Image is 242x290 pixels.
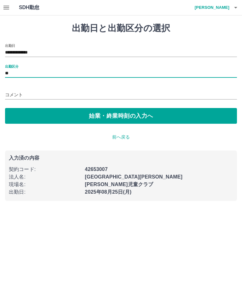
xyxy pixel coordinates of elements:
b: 2025年08月25日(月) [85,189,131,195]
b: [GEOGRAPHIC_DATA][PERSON_NAME] [85,174,182,179]
b: [PERSON_NAME]児童クラブ [85,182,153,187]
p: 入力済の内容 [9,156,233,161]
p: 出勤日 : [9,188,81,196]
label: 出勤日 [5,43,15,48]
p: 契約コード : [9,166,81,173]
p: 現場名 : [9,181,81,188]
label: 出勤区分 [5,64,18,69]
b: 42653007 [85,167,107,172]
button: 始業・終業時刻の入力へ [5,108,237,124]
p: 法人名 : [9,173,81,181]
p: 前へ戻る [5,134,237,140]
h1: 出勤日と出勤区分の選択 [5,23,237,34]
